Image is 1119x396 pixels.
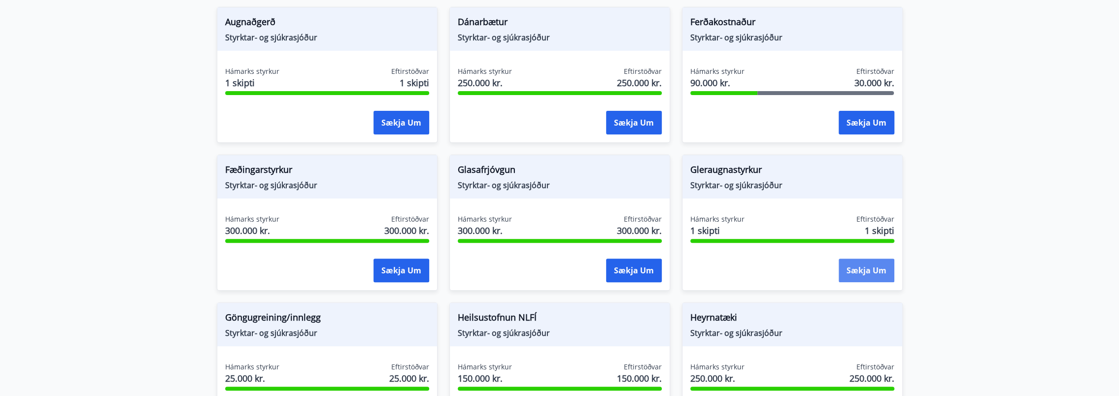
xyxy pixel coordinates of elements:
span: Styrktar- og sjúkrasjóður [458,32,662,43]
button: Sækja um [839,259,894,282]
span: 1 skipti [225,76,279,89]
span: 1 skipti [690,224,745,237]
span: 300.000 kr. [384,224,429,237]
span: Eftirstöðvar [391,66,429,76]
span: 1 skipti [400,76,429,89]
span: 90.000 kr. [690,76,745,89]
span: Hámarks styrkur [690,214,745,224]
span: 250.000 kr. [690,372,745,385]
span: 25.000 kr. [225,372,279,385]
span: Eftirstöðvar [856,66,894,76]
span: Styrktar- og sjúkrasjóður [690,180,894,191]
span: Styrktar- og sjúkrasjóður [458,328,662,338]
span: Eftirstöðvar [624,362,662,372]
span: 150.000 kr. [617,372,662,385]
span: Eftirstöðvar [624,214,662,224]
span: Heyrnatæki [690,311,894,328]
span: 250.000 kr. [617,76,662,89]
button: Sækja um [373,111,429,134]
span: Styrktar- og sjúkrasjóður [225,180,429,191]
span: Hámarks styrkur [225,362,279,372]
span: Eftirstöðvar [391,362,429,372]
span: Hámarks styrkur [225,66,279,76]
span: 300.000 kr. [458,224,512,237]
button: Sækja um [373,259,429,282]
span: 150.000 kr. [458,372,512,385]
span: Styrktar- og sjúkrasjóður [690,32,894,43]
span: Hámarks styrkur [458,214,512,224]
span: Hámarks styrkur [225,214,279,224]
span: 300.000 kr. [617,224,662,237]
span: 250.000 kr. [849,372,894,385]
button: Sækja um [606,111,662,134]
span: Hámarks styrkur [690,362,745,372]
span: Hámarks styrkur [458,66,512,76]
span: 1 skipti [865,224,894,237]
span: Augnaðgerð [225,15,429,32]
span: 300.000 kr. [225,224,279,237]
span: Hámarks styrkur [458,362,512,372]
span: Styrktar- og sjúkrasjóður [225,328,429,338]
span: 25.000 kr. [389,372,429,385]
span: Eftirstöðvar [624,66,662,76]
span: Göngugreining/innlegg [225,311,429,328]
span: Eftirstöðvar [856,362,894,372]
span: 30.000 kr. [854,76,894,89]
span: Styrktar- og sjúkrasjóður [690,328,894,338]
span: Ferðakostnaður [690,15,894,32]
span: Eftirstöðvar [391,214,429,224]
span: Heilsustofnun NLFÍ [458,311,662,328]
span: Hámarks styrkur [690,66,745,76]
span: Gleraugnastyrkur [690,163,894,180]
button: Sækja um [606,259,662,282]
span: 250.000 kr. [458,76,512,89]
span: Styrktar- og sjúkrasjóður [225,32,429,43]
span: Fæðingarstyrkur [225,163,429,180]
span: Dánarbætur [458,15,662,32]
span: Styrktar- og sjúkrasjóður [458,180,662,191]
span: Glasafrjóvgun [458,163,662,180]
span: Eftirstöðvar [856,214,894,224]
button: Sækja um [839,111,894,134]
